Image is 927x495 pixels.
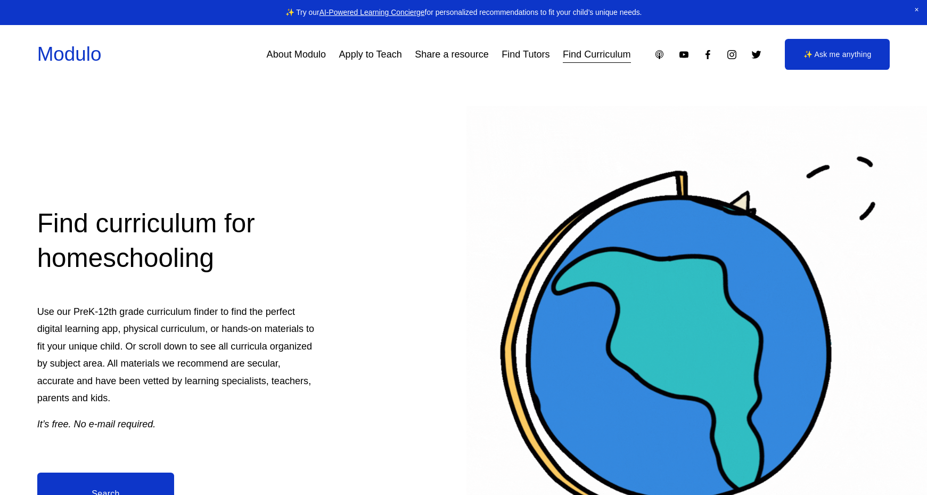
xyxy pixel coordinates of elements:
a: ✨ Ask me anything [785,39,890,70]
a: YouTube [678,49,690,60]
a: About Modulo [267,45,326,64]
a: Facebook [702,49,713,60]
em: It’s free. No e-mail required. [37,419,156,429]
a: Instagram [726,49,737,60]
p: Use our PreK-12th grade curriculum finder to find the perfect digital learning app, physical curr... [37,303,318,407]
a: Share a resource [415,45,489,64]
a: AI-Powered Learning Concierge [319,8,425,17]
a: Find Curriculum [563,45,631,64]
a: Modulo [37,43,102,65]
a: Apply to Teach [339,45,402,64]
a: Find Tutors [502,45,549,64]
h2: Find curriculum for homeschooling [37,206,318,275]
a: Apple Podcasts [654,49,665,60]
a: Twitter [751,49,762,60]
